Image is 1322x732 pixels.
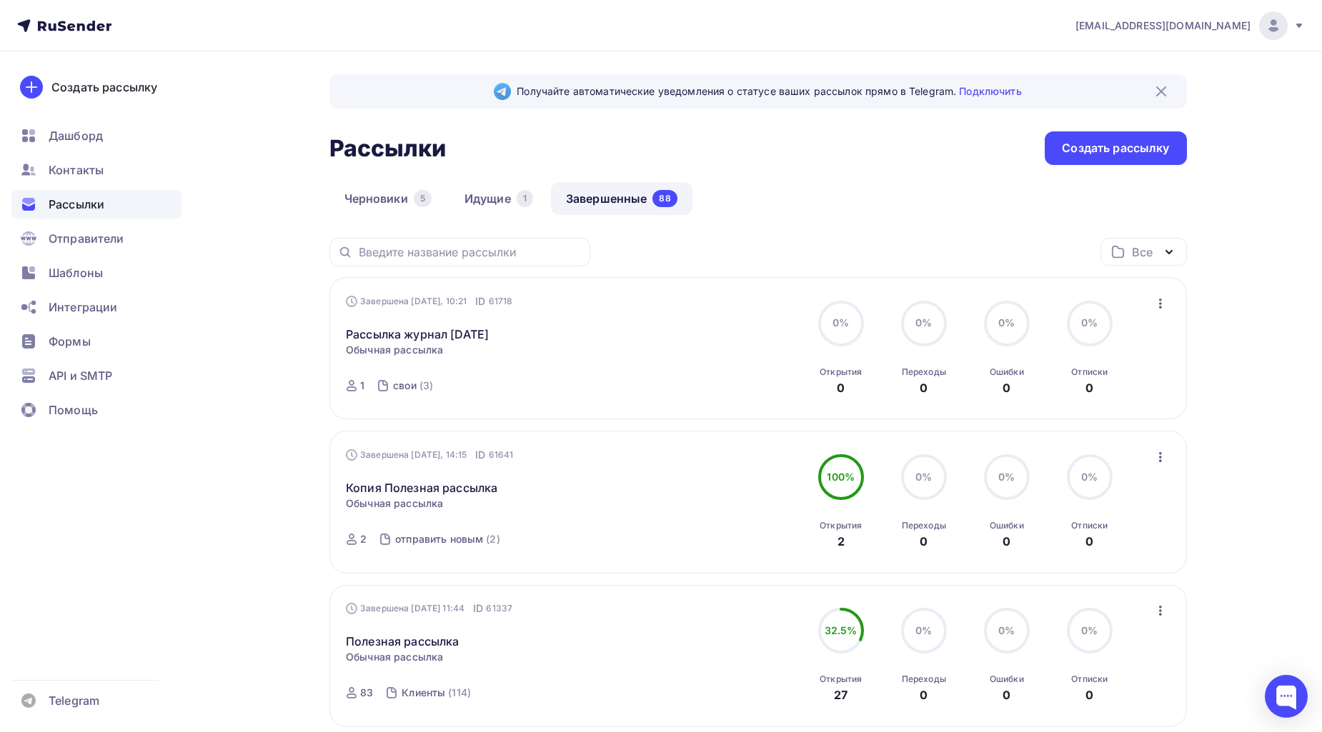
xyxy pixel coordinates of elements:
[517,190,533,207] div: 1
[360,686,373,700] div: 83
[346,294,512,309] div: Завершена [DATE], 10:21
[1003,533,1010,550] div: 0
[837,379,845,396] div: 0
[329,134,447,163] h2: Рассылки
[49,299,117,316] span: Интеграции
[902,520,946,531] div: Переходы
[11,224,182,253] a: Отправители
[489,294,513,309] span: 61718
[1062,140,1169,156] div: Создать рассылку
[360,378,364,393] div: 1
[449,182,548,215] a: Идущие1
[990,366,1024,378] div: Ошибки
[990,520,1024,531] div: Ошибки
[11,259,182,287] a: Шаблоны
[11,156,182,184] a: Контакты
[920,533,928,550] div: 0
[915,471,932,483] span: 0%
[346,343,443,357] span: Обычная рассылка
[329,182,447,215] a: Черновики5
[1081,471,1098,483] span: 0%
[346,650,443,664] span: Обычная рассылка
[1085,686,1093,703] div: 0
[825,624,858,636] span: 32.5%
[551,182,692,215] a: Завершенные88
[393,378,417,393] div: свои
[475,448,485,462] span: ID
[920,686,928,703] div: 0
[475,294,485,309] span: ID
[1071,520,1108,531] div: Отписки
[652,190,677,207] div: 88
[1003,686,1010,703] div: 0
[486,601,512,616] span: 61337
[360,532,367,546] div: 2
[11,327,182,356] a: Формы
[51,79,157,96] div: Создать рассылку
[902,366,946,378] div: Переходы
[395,532,483,546] div: отправить новым
[49,196,104,213] span: Рассылки
[394,528,502,551] a: отправить новым (2)
[517,84,1021,99] span: Получайте автоматические уведомления о статусе ваших рассылок прямо в Telegram.
[473,601,483,616] span: ID
[820,366,862,378] div: Открытия
[494,83,511,100] img: Telegram
[990,673,1024,685] div: Ошибки
[833,316,849,329] span: 0%
[448,686,471,700] div: (114)
[1085,379,1093,396] div: 0
[998,316,1015,329] span: 0%
[414,190,432,207] div: 5
[1071,673,1108,685] div: Отписки
[346,601,512,616] div: Завершена [DATE] 11:44
[49,367,112,384] span: API и SMTP
[1003,379,1010,396] div: 0
[359,244,582,260] input: Введите название рассылки
[486,532,500,546] div: (2)
[1081,624,1098,636] span: 0%
[346,479,497,496] a: Копия Полезная рассылка
[998,471,1015,483] span: 0%
[346,326,489,343] a: Рассылка журнал [DATE]
[920,379,928,396] div: 0
[902,673,946,685] div: Переходы
[959,85,1021,97] a: Подключить
[49,230,124,247] span: Отправители
[346,633,459,650] a: Полезная рассылка
[1071,366,1108,378] div: Отписки
[1081,316,1098,329] span: 0%
[49,127,103,144] span: Дашборд
[400,681,472,704] a: Клиенты (114)
[49,692,99,709] span: Telegram
[49,401,98,418] span: Помощь
[834,686,848,703] div: 27
[392,374,434,397] a: свои (3)
[402,686,445,700] div: Клиенты
[820,673,862,685] div: Открытия
[11,121,182,150] a: Дашборд
[49,264,103,281] span: Шаблоны
[827,471,855,483] span: 100%
[489,448,514,462] span: 61641
[1075,11,1305,40] a: [EMAIL_ADDRESS][DOMAIN_NAME]
[346,496,443,511] span: Обычная рассылка
[346,448,513,462] div: Завершена [DATE], 14:15
[820,520,862,531] div: Открытия
[1085,533,1093,550] div: 0
[915,316,932,329] span: 0%
[838,533,845,550] div: 2
[915,624,932,636] span: 0%
[1075,19,1251,33] span: [EMAIL_ADDRESS][DOMAIN_NAME]
[11,190,182,219] a: Рассылки
[998,624,1015,636] span: 0%
[1132,244,1152,261] div: Все
[1100,238,1187,266] button: Все
[49,161,104,179] span: Контакты
[49,333,91,350] span: Формы
[419,378,433,393] div: (3)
